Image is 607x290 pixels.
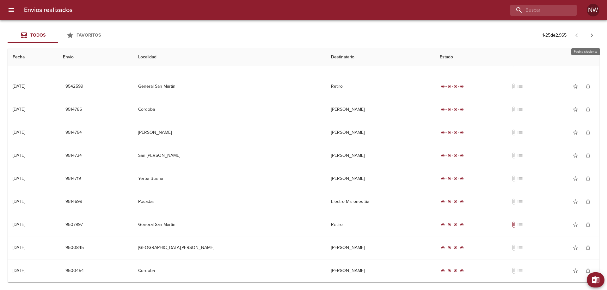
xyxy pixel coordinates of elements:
button: 9514734 [63,150,84,162]
div: Entregado [440,198,465,205]
span: radio_button_checked [441,108,445,111]
span: radio_button_checked [460,131,464,134]
span: notifications_none [585,175,591,182]
span: star_border [572,129,579,136]
span: radio_button_checked [460,246,464,250]
span: No tiene documentos adjuntos [511,152,517,159]
span: radio_button_checked [447,177,451,181]
span: radio_button_checked [454,154,457,157]
button: Activar notificaciones [582,218,594,231]
span: 9500845 [65,244,84,252]
span: radio_button_checked [447,131,451,134]
span: notifications_none [585,129,591,136]
button: Agregar a favoritos [569,172,582,185]
div: Abrir información de usuario [587,4,599,16]
button: Activar notificaciones [582,195,594,208]
div: [DATE] [13,84,25,89]
button: Activar notificaciones [582,103,594,116]
button: Agregar a favoritos [569,103,582,116]
span: notifications_none [585,198,591,205]
span: notifications_none [585,83,591,90]
span: star_border [572,106,579,113]
p: 1 - 25 de 2.965 [543,32,567,38]
span: radio_button_checked [441,246,445,250]
button: Exportar Excel [587,272,604,287]
button: 9500845 [63,242,86,254]
span: star_border [572,245,579,251]
span: radio_button_checked [441,200,445,204]
div: Entregado [440,106,465,113]
td: Cordoba [133,259,326,282]
th: Envio [58,48,133,66]
button: 9514699 [63,196,85,208]
div: NW [587,4,599,16]
span: No tiene pedido asociado [517,175,523,182]
div: [DATE] [13,130,25,135]
td: Cordoba [133,98,326,121]
span: No tiene pedido asociado [517,83,523,90]
span: 9514719 [65,175,81,183]
span: radio_button_checked [441,223,445,227]
span: radio_button_checked [447,246,451,250]
td: Electro Misiones Sa [326,190,435,213]
span: list [517,268,523,274]
button: Agregar a favoritos [569,149,582,162]
button: Agregar a favoritos [569,218,582,231]
th: Estado [435,48,599,66]
span: radio_button_checked [460,269,464,273]
span: radio_button_checked [460,154,464,157]
span: notifications_none [585,106,591,113]
div: Entregado [440,245,465,251]
span: notifications_none [585,152,591,159]
span: No tiene documentos adjuntos [511,83,517,90]
span: notifications_none [585,245,591,251]
button: Agregar a favoritos [569,241,582,254]
span: radio_button_checked [460,200,464,204]
span: No tiene pedido asociado [517,106,523,113]
span: radio_button_checked [460,108,464,111]
span: attach_file [511,268,517,274]
td: San [PERSON_NAME] [133,144,326,167]
span: radio_button_checked [447,223,451,227]
span: No tiene pedido asociado [517,152,523,159]
td: [PERSON_NAME] [326,259,435,282]
span: star_border [572,83,579,90]
button: Activar notificaciones [582,149,594,162]
span: radio_button_checked [441,131,445,134]
span: Tiene documentos adjuntos [511,222,517,228]
div: [DATE] [13,222,25,227]
span: 9500454 [65,267,84,275]
td: Posadas [133,190,326,213]
td: [PERSON_NAME] [326,144,435,167]
div: [DATE] [13,107,25,112]
td: [PERSON_NAME] [326,121,435,144]
button: Agregar a favoritos [569,80,582,93]
span: star_border [572,198,579,205]
button: menu [4,3,19,18]
span: radio_button_checked [454,131,457,134]
span: notifications_none [585,268,591,274]
button: Activar notificaciones [582,241,594,254]
button: Agregar a favoritos [569,126,582,139]
div: [DATE] [13,245,25,250]
span: No tiene pedido asociado [517,198,523,205]
span: No tiene pedido asociado [517,245,523,251]
span: 9514734 [65,152,82,160]
span: radio_button_checked [441,177,445,181]
span: radio_button_checked [454,223,457,227]
span: radio_button_checked [447,269,451,273]
span: 9542599 [65,83,83,91]
span: radio_button_checked [454,200,457,204]
button: Activar notificaciones [582,264,594,277]
td: [PERSON_NAME] [326,98,435,121]
span: star_border [572,152,579,159]
span: Favoritos [77,33,101,38]
span: radio_button_checked [447,200,451,204]
span: radio_button_checked [441,269,445,273]
span: No tiene documentos adjuntos [511,129,517,136]
span: star_border [572,175,579,182]
span: No tiene documentos adjuntos [511,175,517,182]
div: Entregado [440,152,465,159]
span: No tiene documentos adjuntos [511,106,517,113]
span: No tiene pedido asociado [517,222,523,228]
